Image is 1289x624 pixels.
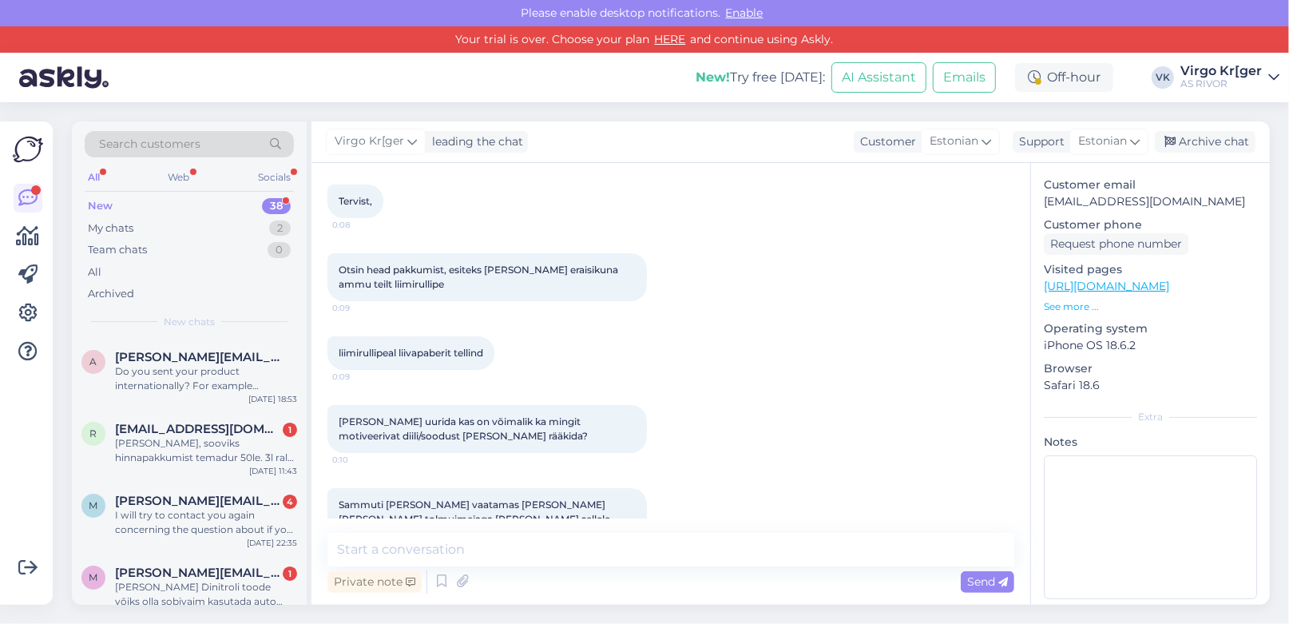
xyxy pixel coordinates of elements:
span: liimirullipeal liivapaberit tellind [339,347,483,359]
p: [EMAIL_ADDRESS][DOMAIN_NAME] [1044,193,1257,210]
a: [URL][DOMAIN_NAME] [1044,279,1169,293]
div: Off-hour [1015,63,1113,92]
div: Support [1013,133,1065,150]
span: m [89,499,98,511]
span: Enable [721,6,768,20]
div: Team chats [88,242,147,258]
div: Archived [88,286,134,302]
p: Visited pages [1044,261,1257,278]
div: 38 [262,198,291,214]
span: marti.mets@gmail.com [115,566,281,580]
button: AI Assistant [831,62,926,93]
span: Estonian [930,133,978,150]
div: My chats [88,221,133,236]
span: Virgo Kr[ger [335,133,404,150]
div: Socials [255,167,294,188]
p: Browser [1044,360,1257,377]
span: Tervist, [339,195,372,207]
div: Do you sent your product internationally? For example [US_STATE]. I am interested in p60 with vel... [115,364,297,393]
span: Alex.gogiberashshvili@gmail.com [115,350,281,364]
span: Send [967,574,1008,589]
div: leading the chat [426,133,523,150]
a: Virgo Kr[gerAS RIVOR [1180,65,1279,90]
p: Notes [1044,434,1257,451]
button: Emails [933,62,996,93]
div: VK [1152,66,1174,89]
span: 0:08 [332,219,392,231]
div: 1 [283,423,297,437]
span: [PERSON_NAME] uurida kas on võimalik ka mingit motiveerivat diili/soodust [PERSON_NAME] rääkida? [339,415,588,442]
p: Safari 18.6 [1044,377,1257,394]
span: michael@umf-architects.com [115,494,281,508]
div: Try free [DATE]: [696,68,825,87]
div: [DATE] 22:35 [247,537,297,549]
span: Estonian [1078,133,1127,150]
div: [PERSON_NAME] Dinitroli toode võiks olla sobivaim kasutada auto karpide sisepindade töötluseks? L... [115,580,297,609]
div: 1 [283,566,297,581]
div: Archive chat [1155,131,1255,153]
span: 0:09 [332,371,392,383]
div: New [88,198,113,214]
div: All [88,264,101,280]
div: Web [165,167,193,188]
span: New chats [164,315,215,329]
p: See more ... [1044,300,1257,314]
span: raiko.jarvekula@gmail.com [115,422,281,436]
p: Operating system [1044,320,1257,337]
span: Sammuti [PERSON_NAME] vaatamas [PERSON_NAME] [PERSON_NAME] tolmuimejaga [PERSON_NAME] sellele [339,499,610,525]
div: All [85,167,103,188]
div: AS RIVOR [1180,78,1262,90]
div: Private note [327,571,422,593]
span: 0:09 [332,302,392,314]
img: Askly Logo [13,134,43,165]
p: iPhone OS 18.6.2 [1044,337,1257,354]
div: 0 [268,242,291,258]
span: A [90,356,97,368]
span: 0:10 [332,454,392,466]
span: Search customers [99,136,200,153]
a: HERE [650,32,691,46]
div: Request phone number [1044,233,1188,255]
span: r [90,427,97,439]
div: [PERSON_NAME], sooviks hinnapakkumist temadur 50le. 3l ral 6009, 1l ral 1023, 1l ral 2002 [115,436,297,465]
div: 2 [269,221,291,236]
p: Customer phone [1044,217,1257,233]
div: [DATE] 11:43 [249,465,297,477]
div: Extra [1044,410,1257,424]
div: 4 [283,495,297,509]
span: Otsin head pakkumist, esiteks [PERSON_NAME] eraisikuna ammu teilt liimirullipe [339,264,621,290]
p: Customer email [1044,177,1257,193]
div: Customer [854,133,916,150]
div: [DATE] 18:53 [248,393,297,405]
div: I will try to contact you again concerning the question about if you can send 3 x 7,5 l of Temadu... [115,508,297,537]
b: New! [696,70,730,85]
div: Virgo Kr[ger [1180,65,1262,78]
span: m [89,571,98,583]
